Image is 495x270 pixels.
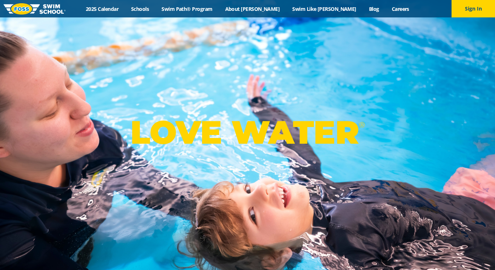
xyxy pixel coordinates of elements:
a: 2025 Calendar [80,5,125,12]
a: Schools [125,5,155,12]
p: LOVE WATER [130,113,365,152]
img: FOSS Swim School Logo [4,3,66,15]
a: Swim Like [PERSON_NAME] [286,5,363,12]
a: Careers [385,5,415,12]
a: About [PERSON_NAME] [219,5,286,12]
a: Swim Path® Program [155,5,219,12]
a: Blog [362,5,385,12]
sup: ® [359,120,365,129]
